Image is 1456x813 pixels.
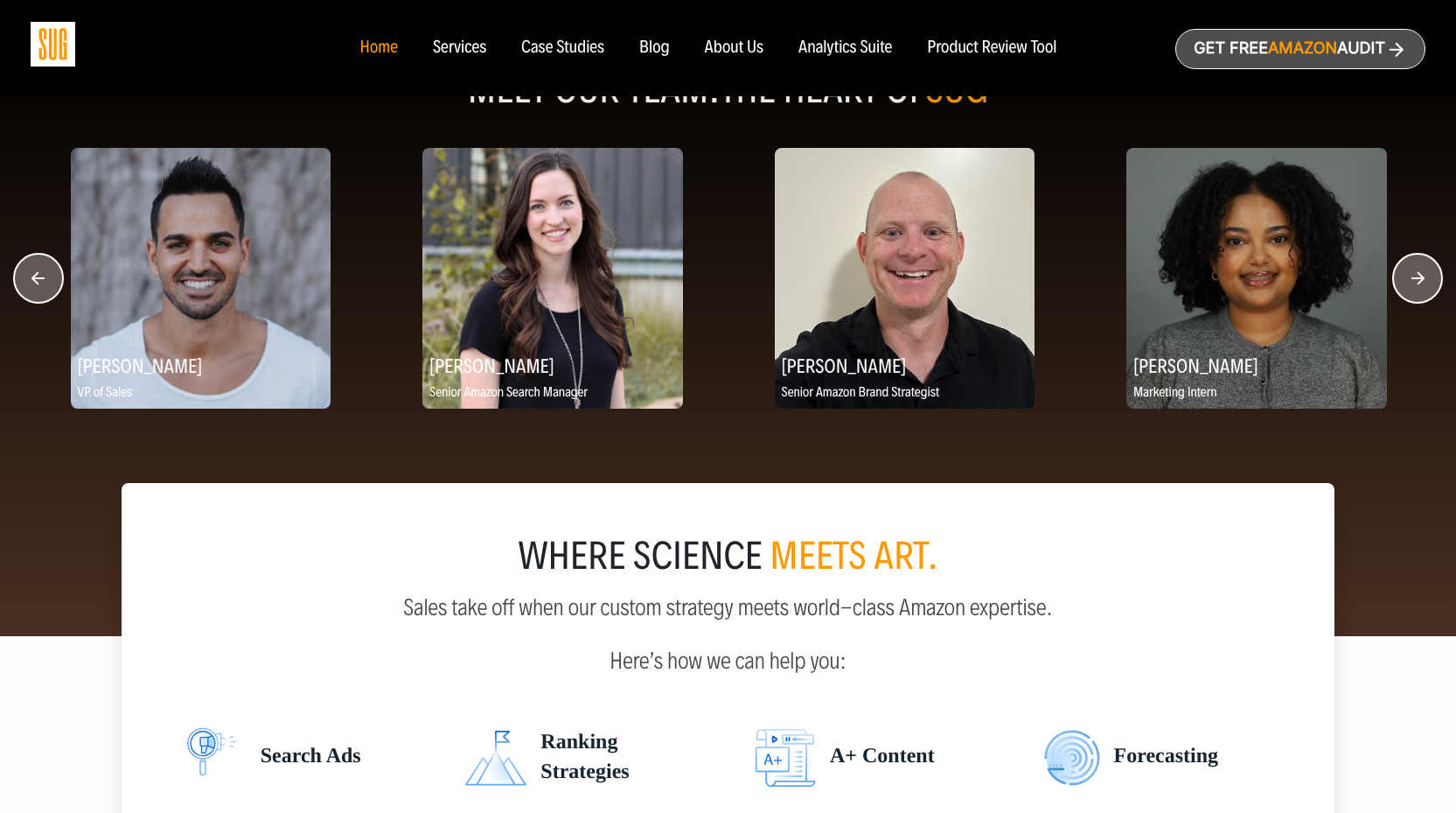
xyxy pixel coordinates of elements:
a: Services [433,39,486,58]
img: Search ads [1044,727,1100,788]
span: meets art. [770,533,938,579]
p: Sales take off when our custom strategy meets world-class Amazon expertise. [164,595,1293,620]
img: Hanna Tekle, Marketing Intern [1126,148,1387,409]
img: Search ads [755,727,816,788]
span: Ranking Strategies [526,727,629,788]
h2: [PERSON_NAME] [775,348,1035,382]
img: Rene Crandall, Senior Amazon Search Manager [422,148,683,409]
h2: [PERSON_NAME] [1126,348,1387,382]
a: Get freeAmazonAudit [1175,29,1425,69]
p: Senior Amazon Search Manager [422,382,683,404]
a: Home [359,39,397,58]
a: Blog [639,39,670,58]
img: Jeff Siddiqi, VP of Sales [71,148,331,409]
p: VP of Sales [71,382,331,404]
img: Search ads [465,727,526,788]
div: where science [164,539,1293,574]
span: A+ Content [816,727,935,788]
p: Senior Amazon Brand Strategist [775,382,1035,404]
span: Amazon [1268,39,1337,58]
span: Search Ads [247,727,361,788]
a: Analytics Suite [798,39,892,58]
p: Marketing Intern [1126,382,1387,404]
h2: [PERSON_NAME] [71,348,331,382]
a: Product Review Tool [927,39,1056,58]
img: Search ads [177,727,247,788]
span: Forecasting [1100,727,1219,788]
a: About Us [705,39,764,58]
img: Sug [31,22,75,67]
img: Kortney Kay, Senior Amazon Brand Strategist [775,148,1035,409]
p: Here’s how we can help you: [164,634,1293,674]
a: Case Studies [521,39,604,58]
h2: [PERSON_NAME] [422,348,683,382]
